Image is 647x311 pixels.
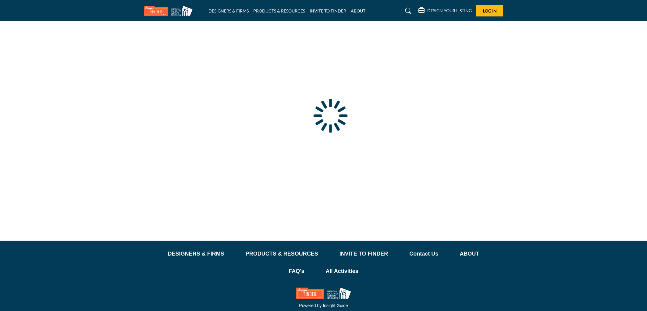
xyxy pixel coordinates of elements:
a: INVITE TO FINDER [310,8,346,13]
a: PRODUCTS & RESOURCES [246,250,318,258]
a: FAQ's [289,267,304,275]
a: PRODUCTS & RESOURCES [253,8,305,13]
a: DESIGNERS & FIRMS [168,250,224,258]
div: DESIGN YOUR LISTING [418,7,472,15]
a: ABOUT [351,8,365,13]
button: Log In [476,5,503,16]
img: Site Logo [144,6,196,16]
span: Log In [483,8,497,13]
a: ABOUT [460,250,479,258]
img: No Site Logo [296,288,351,299]
a: INVITE TO FINDER [339,250,388,258]
a: DESIGNERS & FIRMS [208,8,249,13]
a: Powered by Insight Guide [299,303,348,308]
h5: DESIGN YOUR LISTING [427,8,472,13]
a: Search [399,6,415,16]
a: All Activities [325,267,358,275]
a: Contact Us [409,250,438,258]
